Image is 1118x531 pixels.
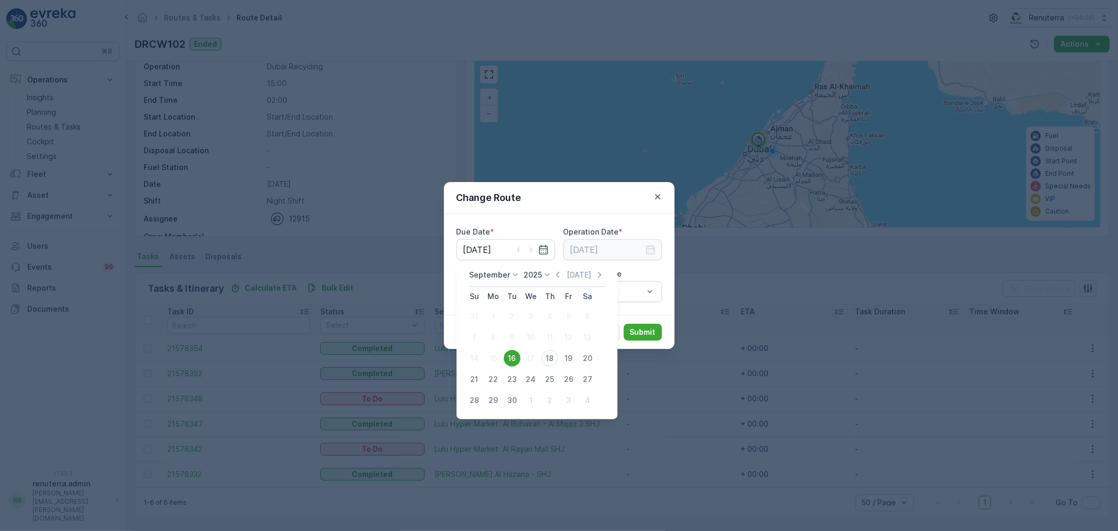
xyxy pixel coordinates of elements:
[466,308,483,325] div: 31
[560,308,577,325] div: 5
[541,350,558,367] div: 18
[541,329,558,346] div: 11
[523,329,539,346] div: 10
[579,371,596,388] div: 27
[504,308,520,325] div: 2
[504,392,520,409] div: 30
[567,270,591,280] p: [DATE]
[624,324,662,341] button: Submit
[485,371,502,388] div: 22
[579,392,596,409] div: 4
[523,392,539,409] div: 1
[523,308,539,325] div: 3
[469,270,510,280] p: September
[522,287,540,306] th: Wednesday
[540,287,559,306] th: Thursday
[503,287,522,306] th: Tuesday
[560,371,577,388] div: 26
[504,350,520,367] div: 16
[457,227,491,236] label: Due Date
[630,327,656,337] p: Submit
[465,287,484,306] th: Sunday
[541,371,558,388] div: 25
[578,287,597,306] th: Saturday
[466,392,483,409] div: 28
[504,371,520,388] div: 23
[579,329,596,346] div: 13
[563,227,619,236] label: Operation Date
[541,308,558,325] div: 4
[560,392,577,409] div: 3
[560,350,577,367] div: 19
[485,308,502,325] div: 1
[466,371,483,388] div: 21
[541,392,558,409] div: 2
[504,329,520,346] div: 9
[485,350,502,367] div: 15
[484,287,503,306] th: Monday
[560,329,577,346] div: 12
[457,190,522,205] p: Change Route
[523,371,539,388] div: 24
[523,350,539,367] div: 17
[579,350,596,367] div: 20
[559,287,578,306] th: Friday
[466,329,483,346] div: 7
[524,270,542,280] p: 2025
[563,239,662,260] input: dd/mm/yyyy
[457,239,555,260] input: dd/mm/yyyy
[466,350,483,367] div: 14
[485,329,502,346] div: 8
[485,392,502,409] div: 29
[579,308,596,325] div: 6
